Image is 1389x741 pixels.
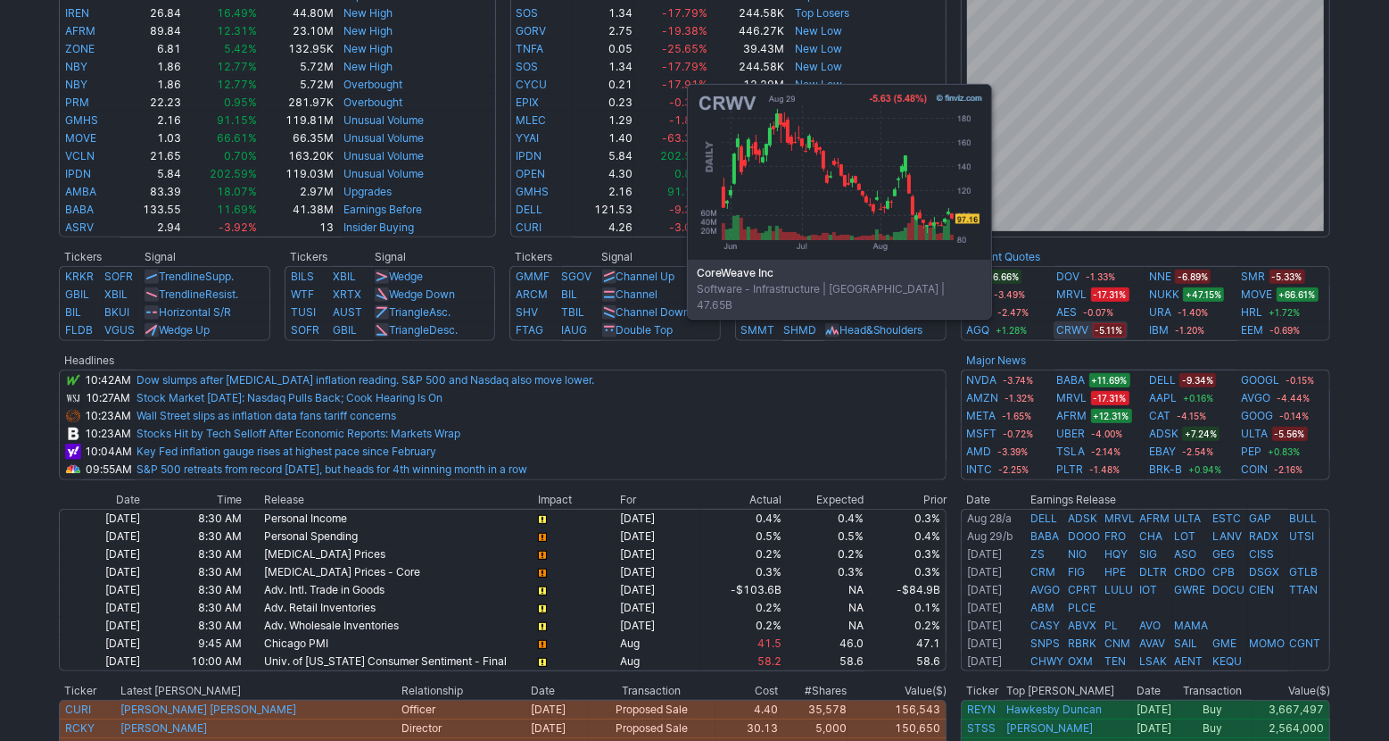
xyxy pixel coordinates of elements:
[343,203,422,216] a: Earnings Before
[258,58,335,76] td: 5.72M
[1174,619,1208,632] a: MAMA
[572,201,633,219] td: 121.53
[966,443,991,461] a: AMD
[1269,270,1305,284] span: -5.33%
[120,40,182,58] td: 6.81
[144,248,270,266] th: Signal
[1149,425,1178,443] a: ADSK
[217,78,257,91] span: 12.77%
[65,131,96,145] a: MOVE
[517,203,543,216] a: DELL
[159,287,238,301] a: TrendlineResist.
[258,147,335,165] td: 163.20K
[1290,583,1319,596] a: TTAN
[343,131,424,145] a: Unusual Volume
[1031,529,1060,543] a: BABA
[104,323,135,337] a: VGUS
[65,305,81,319] a: BIL
[1242,268,1266,286] a: SMR
[291,323,319,337] a: SOFR
[966,354,1026,367] a: Major News
[343,113,424,127] a: Unusual Volume
[572,112,633,129] td: 1.29
[517,6,539,20] a: SOS
[572,165,633,183] td: 4.30
[1149,389,1177,407] a: AAPL
[509,248,601,266] th: Tickers
[708,58,785,76] td: 244.58K
[217,6,257,20] span: 16.49%
[1149,371,1176,389] a: DELL
[1069,547,1087,561] a: NIO
[795,60,842,73] a: New Low
[219,221,257,234] span: -3.92%
[517,96,540,109] a: EPIX
[517,113,547,127] a: MLEC
[1212,512,1241,525] a: ESTC
[517,42,544,55] a: TNFA
[1174,529,1195,543] a: LOT
[572,76,633,94] td: 0.21
[517,60,539,73] a: SOS
[104,287,128,301] a: XBIL
[65,149,95,162] a: VCLN
[1031,637,1061,650] a: SNPS
[1149,461,1182,479] a: BRK-B
[966,371,996,389] a: NVDA
[65,323,93,337] a: FLDB
[1290,565,1319,579] a: GTLB
[991,287,1028,302] span: -3.49%
[65,6,89,20] a: IREN
[517,167,546,180] a: OPEN
[572,219,633,237] td: 4.26
[616,323,674,337] a: Double Top
[1006,721,1093,736] a: [PERSON_NAME]
[1290,637,1321,650] a: CGNT
[662,60,707,73] span: -17.79%
[1006,703,1102,717] a: Hawkesby Duncan
[1139,547,1157,561] a: SIG
[1212,529,1242,543] a: LANV
[291,305,316,319] a: TUSI
[669,96,707,109] span: -0.34%
[120,58,182,76] td: 1.86
[1242,321,1264,339] a: EEM
[1031,654,1064,668] a: CHWY
[967,583,1002,596] a: [DATE]
[159,305,231,319] a: Horizontal S/R
[258,129,335,147] td: 66.35M
[1105,529,1127,543] a: FRO
[1242,425,1269,443] a: ULTA
[1069,637,1097,650] a: RBRK
[1290,529,1315,543] a: UTSI
[1139,512,1170,525] a: AFRM
[1149,268,1171,286] a: NNE
[669,203,707,216] span: -9.34%
[1069,654,1094,668] a: OXM
[967,637,1002,650] a: [DATE]
[967,529,1013,543] a: Aug 29/b
[1212,583,1244,596] a: DOCU
[1105,619,1119,632] a: PL
[1139,654,1167,668] a: LSAK
[1242,286,1273,304] a: MOVE
[1277,287,1319,302] span: +66.61%
[967,619,1002,632] a: [DATE]
[967,703,996,716] a: REYN
[224,42,257,55] span: 5.42%
[966,321,989,339] a: AGQ
[120,76,182,94] td: 1.86
[1149,443,1176,461] a: EBAY
[1249,529,1278,543] a: RADX
[674,167,707,180] span: 0.82%
[966,407,996,425] a: META
[136,445,436,458] a: Key Fed inflation gauge rises at highest pace since February
[224,96,257,109] span: 0.95%
[616,270,675,283] a: Channel Up
[1242,443,1262,461] a: PEP
[1031,583,1061,596] a: AVGO
[136,409,396,422] a: Wall Street slips as inflation data fans tariff concerns
[136,391,442,404] a: Stock Market [DATE]: Nasdaq Pulls Back; Cook Hearing Is On
[343,167,424,180] a: Unusual Volume
[120,147,182,165] td: 21.65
